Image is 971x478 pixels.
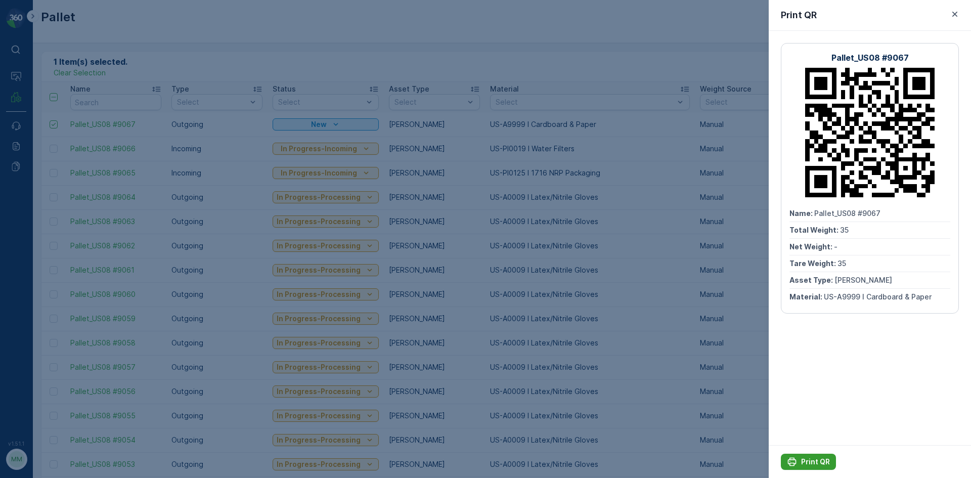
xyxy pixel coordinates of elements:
span: Tare Weight : [9,216,57,225]
span: Name : [9,166,33,175]
span: [PERSON_NAME] [834,276,892,284]
p: Print QR [781,8,817,22]
span: Name : [789,209,814,218]
span: Pallet_US08 #9043 [33,166,100,175]
span: [PERSON_NAME] [54,233,111,241]
span: - [834,242,837,251]
span: Tare Weight : [789,259,837,268]
p: Pallet_US08 #9067 [831,52,909,64]
span: US-A0009 I Latex/Nitrile Gloves [43,249,156,258]
span: Net Weight : [789,242,834,251]
span: 35 [840,226,849,234]
p: Print QR [801,457,830,467]
p: Pallet_US08 #9043 [446,9,523,21]
span: Net Weight : [9,199,53,208]
span: - [53,199,57,208]
span: US-A9999 I Cardboard & Paper [824,292,932,301]
span: Material : [789,292,824,301]
span: Total Weight : [9,183,59,191]
span: Material : [9,249,43,258]
span: Pallet_US08 #9067 [814,209,880,218]
span: 35 [837,259,846,268]
span: 70 [59,183,68,191]
button: Print QR [781,454,836,470]
span: Asset Type : [9,233,54,241]
span: Total Weight : [789,226,840,234]
span: 70 [57,216,66,225]
span: Asset Type : [789,276,834,284]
